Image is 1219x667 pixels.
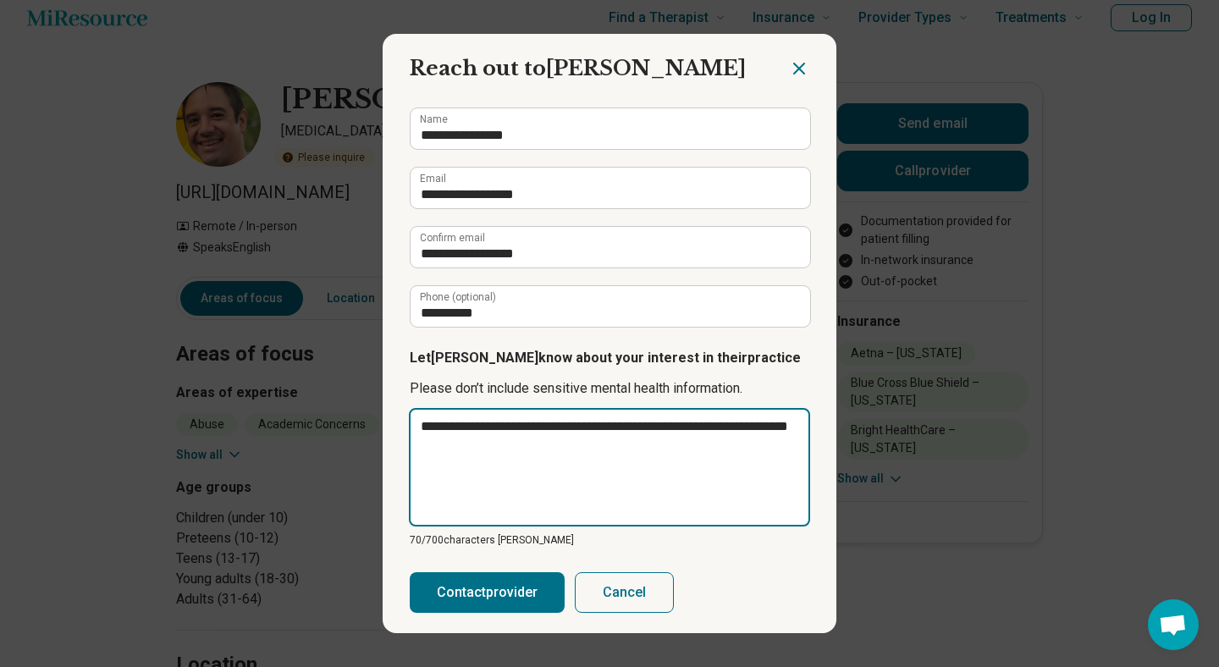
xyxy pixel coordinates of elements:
p: 70/ 700 characters [PERSON_NAME] [410,532,809,548]
span: Reach out to [PERSON_NAME] [410,56,746,80]
p: Please don’t include sensitive mental health information. [410,378,809,399]
label: Name [420,114,448,124]
label: Confirm email [420,233,485,243]
button: Cancel [575,572,674,613]
button: Close dialog [789,58,809,79]
button: Contactprovider [410,572,565,613]
label: Email [420,174,446,184]
p: Let [PERSON_NAME] know about your interest in their practice [410,348,809,368]
label: Phone (optional) [420,292,496,302]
